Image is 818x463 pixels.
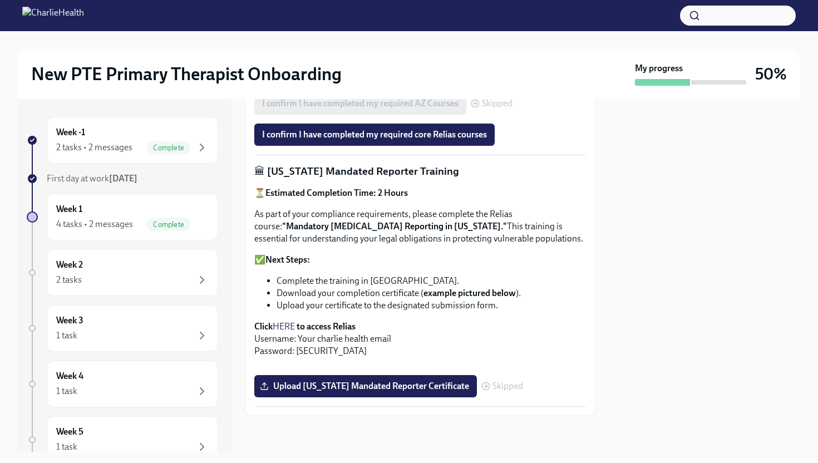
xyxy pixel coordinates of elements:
strong: [DATE] [109,173,137,184]
strong: to access Relias [297,321,356,332]
strong: My progress [635,62,683,75]
li: Complete the training in [GEOGRAPHIC_DATA]. [277,275,586,287]
span: Skipped [482,99,513,108]
a: Week 41 task [27,361,218,407]
p: ⏳ [254,187,586,199]
strong: Click [254,321,273,332]
a: Week 51 task [27,416,218,463]
a: HERE [273,321,295,332]
p: Username: Your charlie health email Password: [SECURITY_DATA] [254,321,586,357]
span: Complete [146,220,191,229]
button: I confirm I have completed my required core Relias courses [254,124,495,146]
h6: Week 2 [56,259,83,271]
strong: Estimated Completion Time: 2 Hours [265,188,408,198]
strong: "Mandatory [MEDICAL_DATA] Reporting in [US_STATE]." [282,221,507,231]
div: 1 task [56,329,77,342]
li: Upload your certificate to the designated submission form. [277,299,586,312]
a: First day at work[DATE] [27,173,218,185]
span: Complete [146,144,191,152]
span: Upload [US_STATE] Mandated Reporter Certificate [262,381,469,392]
span: First day at work [47,173,137,184]
div: 1 task [56,441,77,453]
div: 4 tasks • 2 messages [56,218,133,230]
p: As part of your compliance requirements, please complete the Relias course: This training is esse... [254,208,586,245]
label: Upload [US_STATE] Mandated Reporter Certificate [254,375,477,397]
span: I confirm I have completed my required core Relias courses [262,129,487,140]
li: Download your completion certificate ( ). [277,287,586,299]
h6: Week 1 [56,203,82,215]
h6: Week 3 [56,314,83,327]
h3: 50% [755,64,787,84]
strong: Next Steps: [265,254,310,265]
a: Week 14 tasks • 2 messagesComplete [27,194,218,240]
h6: Week 5 [56,426,83,438]
p: ✅ [254,254,586,266]
div: 2 tasks • 2 messages [56,141,132,154]
div: 1 task [56,385,77,397]
strong: example pictured below [423,288,516,298]
img: CharlieHealth [22,7,84,24]
h6: Week 4 [56,370,83,382]
p: 🏛 [US_STATE] Mandated Reporter Training [254,164,586,179]
a: Week -12 tasks • 2 messagesComplete [27,117,218,164]
a: Week 22 tasks [27,249,218,296]
a: Week 31 task [27,305,218,352]
div: 2 tasks [56,274,82,286]
h6: Week -1 [56,126,85,139]
h2: New PTE Primary Therapist Onboarding [31,63,342,85]
span: Skipped [492,382,523,391]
